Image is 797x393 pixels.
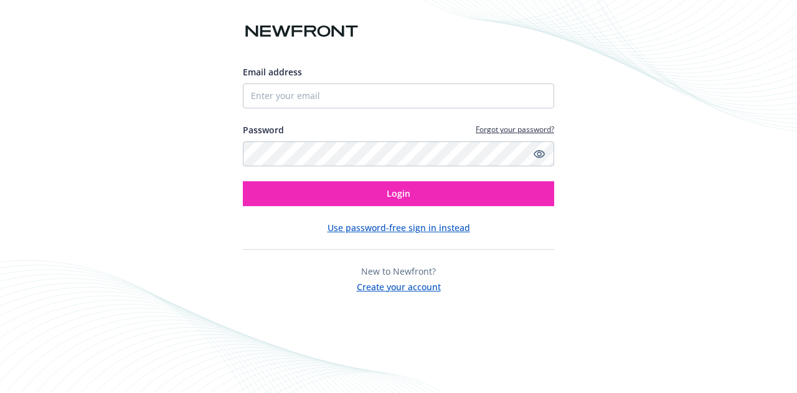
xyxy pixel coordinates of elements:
a: Forgot your password? [476,124,554,135]
img: Newfront logo [243,21,361,42]
button: Use password-free sign in instead [328,221,470,234]
span: Login [387,187,410,199]
button: Login [243,181,554,206]
span: New to Newfront? [361,265,436,277]
input: Enter your password [243,141,554,166]
button: Create your account [357,278,441,293]
input: Enter your email [243,83,554,108]
a: Show password [532,146,547,161]
span: Email address [243,66,302,78]
label: Password [243,123,284,136]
